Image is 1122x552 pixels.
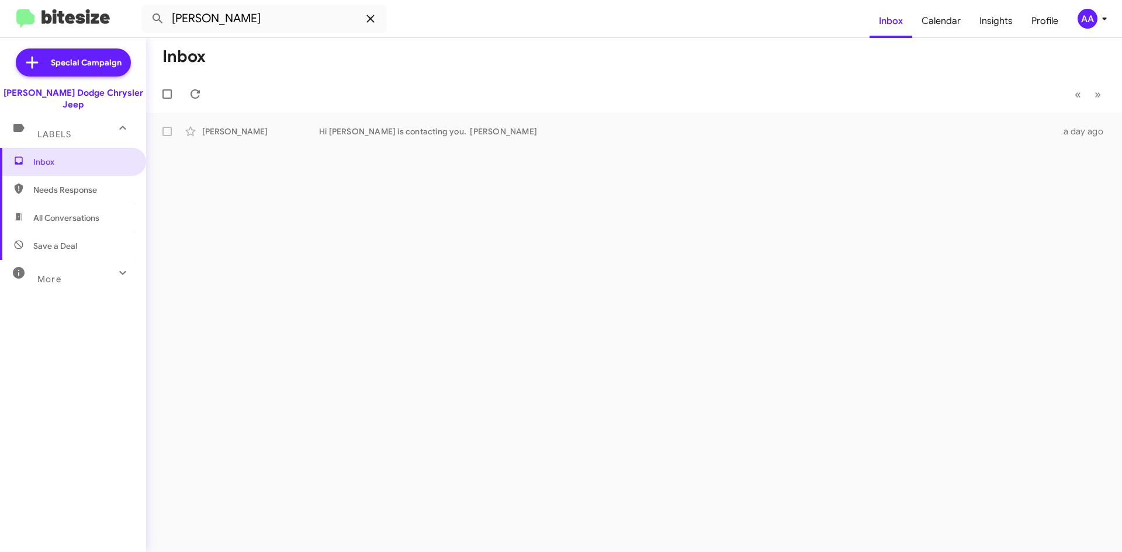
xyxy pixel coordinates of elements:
a: Special Campaign [16,48,131,77]
span: Save a Deal [33,240,77,252]
button: Next [1088,82,1108,106]
div: a day ago [1057,126,1113,137]
button: AA [1068,9,1109,29]
div: [PERSON_NAME] [202,126,319,137]
span: Labels [37,129,71,140]
span: « [1075,87,1081,102]
span: Needs Response [33,184,133,196]
button: Previous [1068,82,1088,106]
span: Inbox [33,156,133,168]
nav: Page navigation example [1068,82,1108,106]
a: Insights [970,4,1022,38]
a: Profile [1022,4,1068,38]
span: » [1095,87,1101,102]
a: Inbox [870,4,912,38]
div: AA [1078,9,1097,29]
a: Calendar [912,4,970,38]
span: Special Campaign [51,57,122,68]
h1: Inbox [162,47,206,66]
span: All Conversations [33,212,99,224]
div: Hi [PERSON_NAME] is contacting you. [PERSON_NAME] [319,126,1057,137]
span: More [37,274,61,284]
input: Search [141,5,387,33]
